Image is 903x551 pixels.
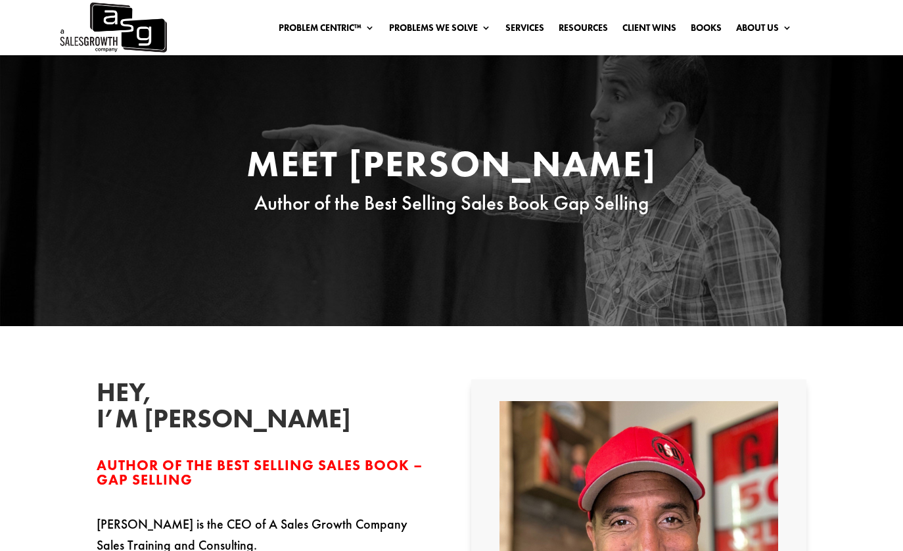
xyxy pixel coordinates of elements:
[736,23,792,37] a: About Us
[97,456,423,489] span: Author of the Best Selling Sales Book – Gap Selling
[559,23,608,37] a: Resources
[202,145,701,189] h1: Meet [PERSON_NAME]
[622,23,676,37] a: Client Wins
[97,379,294,439] h2: Hey, I’m [PERSON_NAME]
[505,23,544,37] a: Services
[389,23,491,37] a: Problems We Solve
[279,23,375,37] a: Problem Centric™
[254,190,649,216] span: Author of the Best Selling Sales Book Gap Selling
[691,23,722,37] a: Books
